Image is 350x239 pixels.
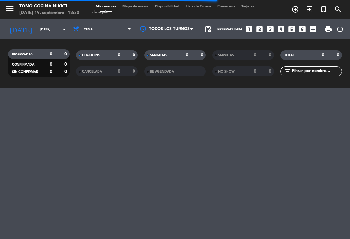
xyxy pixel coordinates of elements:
[50,52,52,56] strong: 0
[214,5,238,8] span: Pre-acceso
[324,25,332,33] span: print
[92,5,119,8] span: Mis reservas
[218,70,235,73] span: NO SHOW
[64,52,68,56] strong: 0
[302,4,317,15] span: WALK IN
[218,54,234,57] span: SERVIDAS
[334,6,342,13] i: search
[217,28,242,31] span: Reservas para
[291,68,342,75] input: Filtrar por nombre...
[266,25,274,33] i: looks_3
[186,53,188,57] strong: 0
[269,53,273,57] strong: 0
[331,4,345,15] span: BUSCAR
[12,53,33,56] span: RESERVADAS
[19,10,79,16] div: [DATE] 19. septiembre - 18:20
[12,63,34,66] span: CONFIRMADA
[150,70,174,73] span: RE AGENDADA
[82,54,100,57] span: CHECK INS
[84,28,93,31] span: Cena
[201,53,204,57] strong: 0
[182,5,214,8] span: Lista de Espera
[287,25,296,33] i: looks_5
[322,53,324,57] strong: 0
[64,69,68,74] strong: 0
[5,4,15,14] i: menu
[320,6,328,13] i: turned_in_not
[118,53,120,57] strong: 0
[255,25,264,33] i: looks_two
[245,25,253,33] i: looks_one
[317,4,331,15] span: Reserva especial
[284,67,291,75] i: filter_list
[5,22,37,36] i: [DATE]
[204,25,212,33] span: pending_actions
[335,19,345,39] div: LOG OUT
[309,25,317,33] i: add_box
[118,69,120,74] strong: 0
[64,62,68,66] strong: 0
[60,25,68,33] i: arrow_drop_down
[133,53,136,57] strong: 0
[133,69,136,74] strong: 0
[82,70,102,73] span: CANCELADA
[288,4,302,15] span: RESERVAR MESA
[150,54,167,57] span: SENTADAS
[291,6,299,13] i: add_circle_outline
[254,69,256,74] strong: 0
[298,25,307,33] i: looks_6
[306,6,313,13] i: exit_to_app
[337,53,341,57] strong: 0
[269,69,273,74] strong: 0
[277,25,285,33] i: looks_4
[50,62,52,66] strong: 0
[336,25,344,33] i: power_settings_new
[19,3,79,10] div: Tomo Cocina Nikkei
[50,69,52,74] strong: 0
[12,70,38,74] span: SIN CONFIRMAR
[5,4,15,16] button: menu
[152,5,182,8] span: Disponibilidad
[254,53,256,57] strong: 0
[119,5,152,8] span: Mapa de mesas
[284,54,294,57] span: TOTAL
